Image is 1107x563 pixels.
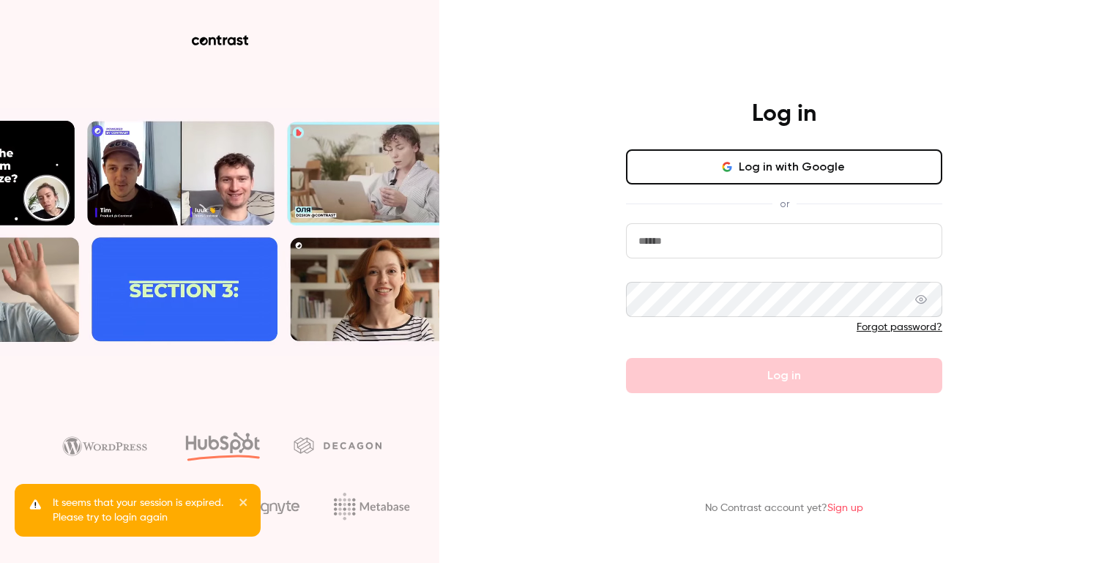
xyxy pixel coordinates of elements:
span: or [772,196,797,212]
h4: Log in [752,100,816,129]
a: Sign up [827,503,863,513]
button: close [239,496,249,513]
a: Forgot password? [857,322,942,332]
p: No Contrast account yet? [705,501,863,516]
p: It seems that your session is expired. Please try to login again [53,496,228,525]
button: Log in with Google [626,149,942,184]
img: decagon [294,437,381,453]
